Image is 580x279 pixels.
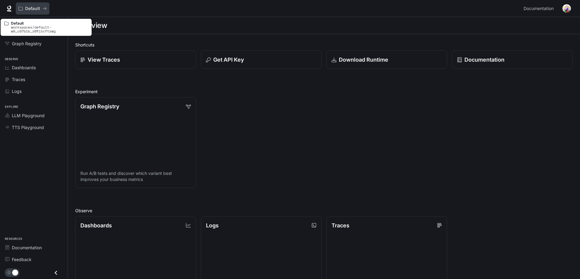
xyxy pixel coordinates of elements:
[75,42,573,48] h2: Shortcuts
[12,40,42,47] span: Graph Registry
[75,88,573,95] h2: Experiment
[2,74,65,85] a: Traces
[464,56,504,64] p: Documentation
[521,2,558,15] a: Documentation
[75,50,196,69] a: View Traces
[11,25,88,33] p: workspaces/default-w9_c97bib_z8fljzcftzwg
[2,110,65,121] a: LLM Playground
[12,124,44,131] span: TTS Playground
[213,56,244,64] p: Get API Key
[75,97,196,188] a: Graph RegistryRun A/B tests and discover which variant best improves your business metrics
[2,242,65,253] a: Documentation
[80,102,119,111] p: Graph Registry
[2,122,65,133] a: TTS Playground
[332,221,349,230] p: Traces
[201,50,322,69] button: Get API Key
[12,269,18,276] span: Dark mode toggle
[561,2,573,15] button: User avatar
[12,244,42,251] span: Documentation
[80,170,191,182] p: Run A/B tests and discover which variant best improves your business metrics
[49,267,63,279] button: Close drawer
[16,2,49,15] button: All workspaces
[2,86,65,97] a: Logs
[339,56,388,64] p: Download Runtime
[25,6,40,11] p: Default
[452,50,573,69] a: Documentation
[12,64,36,71] span: Dashboards
[206,221,219,230] p: Logs
[12,256,32,263] span: Feedback
[524,5,554,12] span: Documentation
[2,38,65,49] a: Graph Registry
[12,76,25,83] span: Traces
[11,21,88,25] p: Default
[75,207,573,214] h2: Observe
[12,88,22,94] span: Logs
[2,62,65,73] a: Dashboards
[562,4,571,13] img: User avatar
[2,254,65,265] a: Feedback
[326,50,447,69] a: Download Runtime
[88,56,120,64] p: View Traces
[80,221,112,230] p: Dashboards
[12,112,45,119] span: LLM Playground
